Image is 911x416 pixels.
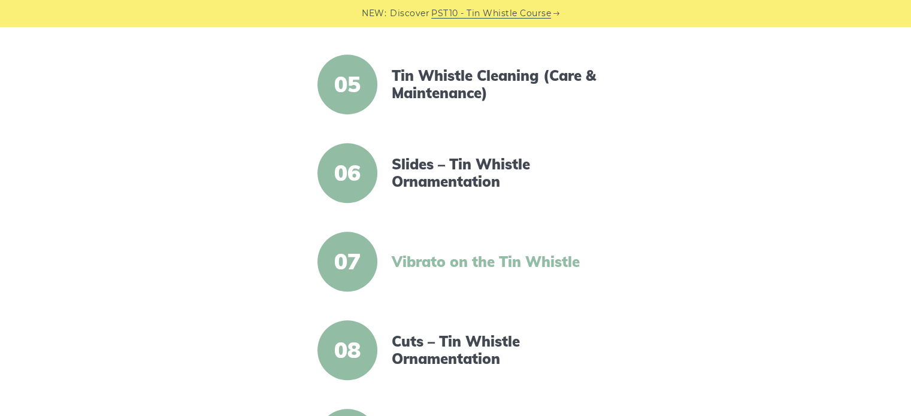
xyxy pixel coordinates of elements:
a: Vibrato on the Tin Whistle [392,253,598,271]
a: Tin Whistle Cleaning (Care & Maintenance) [392,67,598,102]
a: PST10 - Tin Whistle Course [431,7,551,20]
span: 08 [317,320,377,380]
span: 05 [317,54,377,114]
span: 06 [317,143,377,203]
a: Slides – Tin Whistle Ornamentation [392,156,598,190]
span: 07 [317,232,377,291]
span: Discover [390,7,429,20]
a: Cuts – Tin Whistle Ornamentation [392,333,598,368]
span: NEW: [362,7,386,20]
